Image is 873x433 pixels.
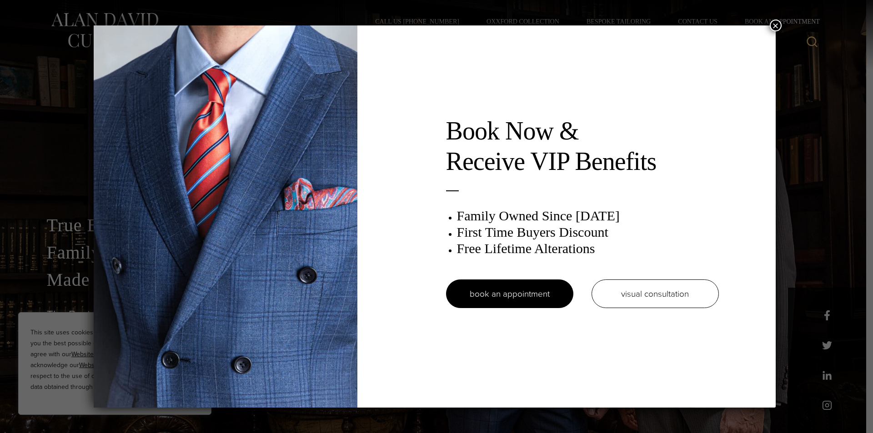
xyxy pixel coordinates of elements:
h3: First Time Buyers Discount [457,224,719,240]
h2: Book Now & Receive VIP Benefits [446,116,719,177]
span: 帮助 [23,6,37,15]
h3: Family Owned Since [DATE] [457,208,719,224]
h3: Free Lifetime Alterations [457,240,719,257]
a: book an appointment [446,279,573,308]
a: visual consultation [592,279,719,308]
button: Close [770,20,782,31]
